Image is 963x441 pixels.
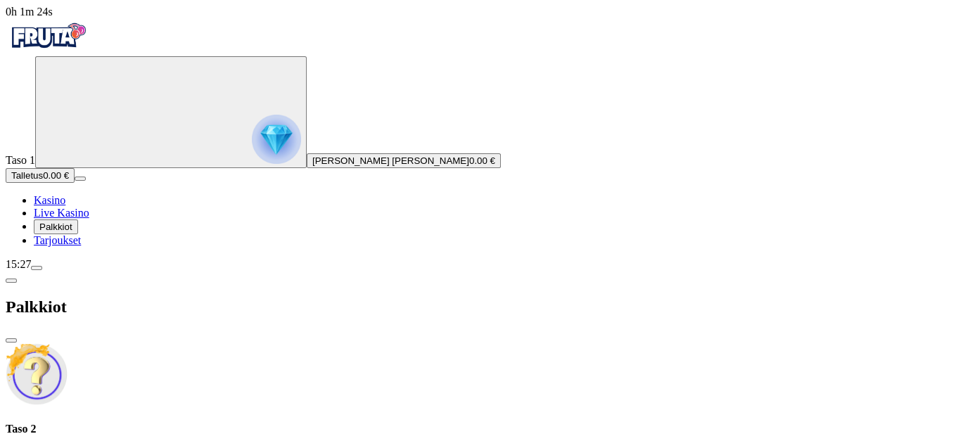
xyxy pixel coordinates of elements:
button: chevron-left icon [6,279,17,283]
button: [PERSON_NAME] [PERSON_NAME]0.00 € [307,153,501,168]
button: menu [75,177,86,181]
a: Live Kasino [34,207,89,219]
h2: Palkkiot [6,298,957,317]
button: Talletusplus icon0.00 € [6,168,75,183]
span: 0.00 € [469,155,495,166]
span: [PERSON_NAME] [PERSON_NAME] [312,155,469,166]
span: Talletus [11,170,43,181]
a: Tarjoukset [34,234,81,246]
span: Palkkiot [39,222,72,232]
span: 15:27 [6,258,31,270]
img: Fruta [6,18,90,53]
nav: Main menu [6,194,957,247]
img: reward progress [252,115,301,164]
img: Unlock reward icon [6,343,68,405]
button: reward progress [35,56,307,168]
a: Fruta [6,44,90,56]
nav: Primary [6,18,957,247]
span: 0.00 € [43,170,69,181]
h4: Taso 2 [6,423,957,435]
button: close [6,338,17,343]
span: user session time [6,6,53,18]
button: menu [31,266,42,270]
span: Taso 1 [6,154,35,166]
button: Palkkiot [34,219,78,234]
a: Kasino [34,194,65,206]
